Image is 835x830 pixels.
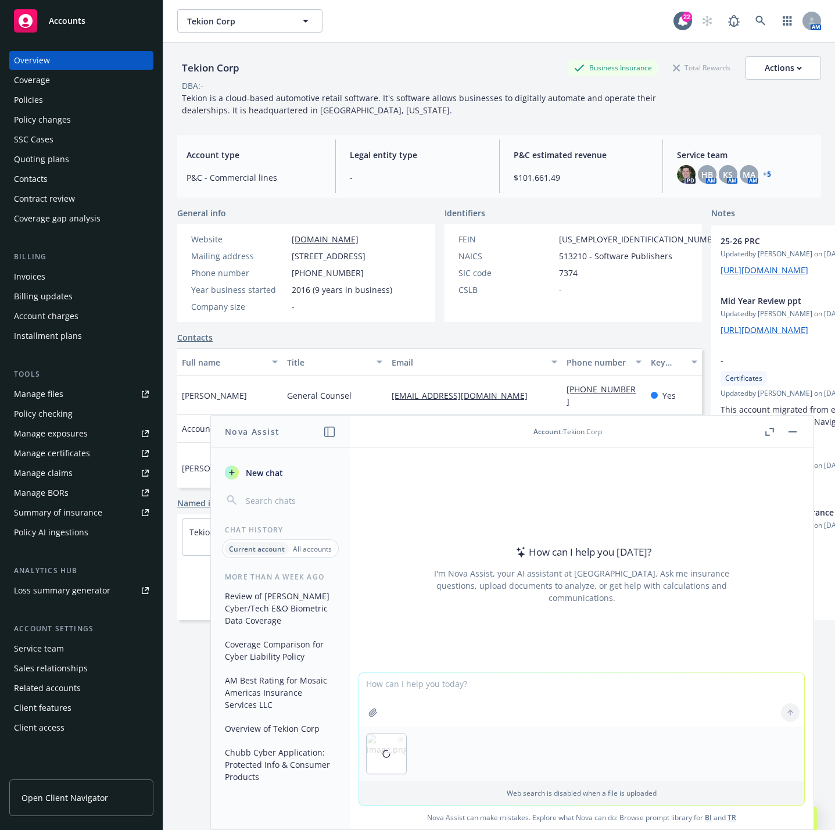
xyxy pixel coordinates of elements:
[14,267,45,286] div: Invoices
[350,149,485,161] span: Legal entity type
[667,60,736,75] div: Total Rewards
[559,250,672,262] span: 513210 - Software Publishers
[14,209,101,228] div: Coverage gap analysis
[392,356,544,369] div: Email
[182,92,658,116] span: Tekion is a cloud-based automotive retail software. It's software allows businesses to digitally ...
[350,171,485,184] span: -
[191,267,287,279] div: Phone number
[513,545,651,560] div: How can I help you [DATE]?
[9,130,153,149] a: SSC Cases
[9,189,153,208] a: Contract review
[705,813,712,822] a: BI
[14,503,102,522] div: Summary of insurance
[220,635,341,666] button: Coverage Comparison for Cyber Liability Policy
[14,464,73,482] div: Manage claims
[445,207,485,219] span: Identifiers
[292,284,392,296] span: 2016 (9 years in business)
[177,9,322,33] button: Tekion Corp
[293,544,332,554] p: All accounts
[677,149,812,161] span: Service team
[723,169,733,181] span: KS
[9,639,153,658] a: Service team
[9,71,153,90] a: Coverage
[725,373,762,384] span: Certificates
[187,149,321,161] span: Account type
[220,671,341,714] button: AM Best Rating for Mosaic Americas Insurance Services LLC
[187,15,288,27] span: Tekion Corp
[559,284,562,296] span: -
[9,565,153,577] div: Analytics hub
[9,369,153,380] div: Tools
[9,110,153,129] a: Policy changes
[14,484,69,502] div: Manage BORs
[229,544,285,554] p: Current account
[177,207,226,219] span: General info
[533,427,561,437] span: Account
[182,80,203,92] div: DBA: -
[9,267,153,286] a: Invoices
[14,130,53,149] div: SSC Cases
[177,331,213,344] a: Contacts
[14,639,64,658] div: Service team
[728,813,736,822] a: TR
[9,718,153,737] a: Client access
[533,427,602,437] div: : Tekion Corp
[567,384,636,407] a: [PHONE_NUMBER]
[243,492,336,509] input: Search chats
[749,9,772,33] a: Search
[763,171,771,178] a: +5
[9,150,153,169] a: Quoting plans
[14,51,50,70] div: Overview
[14,424,88,443] div: Manage exposures
[9,385,153,403] a: Manage files
[514,171,648,184] span: $101,661.49
[722,9,746,33] a: Report a Bug
[567,356,628,369] div: Phone number
[711,207,735,221] span: Notes
[9,170,153,188] a: Contacts
[287,356,370,369] div: Title
[9,503,153,522] a: Summary of insurance
[177,348,282,376] button: Full name
[9,251,153,263] div: Billing
[458,250,554,262] div: NAICS
[696,9,719,33] a: Start snowing
[366,788,797,798] p: Web search is disabled when a file is uploaded
[9,699,153,717] a: Client features
[14,71,50,90] div: Coverage
[292,250,365,262] span: [STREET_ADDRESS]
[14,523,88,542] div: Policy AI ingestions
[9,405,153,423] a: Policy checking
[721,324,808,335] a: [URL][DOMAIN_NAME]
[514,149,648,161] span: P&C estimated revenue
[392,390,537,401] a: [EMAIL_ADDRESS][DOMAIN_NAME]
[418,567,745,604] div: I'm Nova Assist, your AI assistant at [GEOGRAPHIC_DATA]. Ask me insurance questions, upload docum...
[191,233,287,245] div: Website
[9,287,153,306] a: Billing updates
[191,300,287,313] div: Company size
[9,51,153,70] a: Overview
[14,189,75,208] div: Contract review
[387,348,562,376] button: Email
[211,572,350,582] div: More than a week ago
[14,170,48,188] div: Contacts
[14,581,110,600] div: Loss summary generator
[14,699,71,717] div: Client features
[177,497,242,509] a: Named insureds
[765,57,802,79] div: Actions
[9,424,153,443] a: Manage exposures
[14,444,90,463] div: Manage certificates
[14,385,63,403] div: Manage files
[9,679,153,697] a: Related accounts
[287,389,352,402] span: General Counsel
[458,233,554,245] div: FEIN
[292,234,359,245] a: [DOMAIN_NAME]
[458,267,554,279] div: SIC code
[9,484,153,502] a: Manage BORs
[9,623,153,635] div: Account settings
[9,659,153,678] a: Sales relationships
[191,284,287,296] div: Year business started
[14,679,81,697] div: Related accounts
[282,348,388,376] button: Title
